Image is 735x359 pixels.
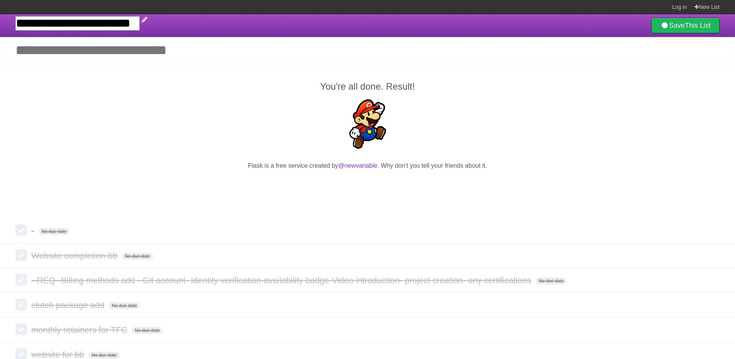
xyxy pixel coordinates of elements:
[685,22,711,29] b: This List
[88,352,120,359] span: No due date
[354,180,382,191] iframe: X Post Button
[343,99,392,149] img: Super Mario
[122,253,153,260] span: No due date
[15,299,27,310] label: Done
[31,300,106,310] span: clutch package add
[31,251,119,260] span: Website completion-bb
[15,323,27,335] label: Done
[132,327,163,334] span: No due date
[15,274,27,286] label: Done
[15,80,720,94] h2: You're all done. Result!
[39,228,70,235] span: No due date
[536,277,567,284] span: No due date
[15,249,27,261] label: Done
[31,325,129,335] span: monthly retainers for TFC
[15,225,27,236] label: Done
[651,18,720,33] a: SaveThis List
[338,162,378,169] a: @newvariable
[31,226,36,236] span: -
[109,302,140,309] span: No due date
[31,276,533,285] span: --REQ--Billing methods add - Git account- Identity verification-availability badge-Video introduc...
[15,161,720,170] p: Flask is a free service created by . Why don't you tell your friends about it.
